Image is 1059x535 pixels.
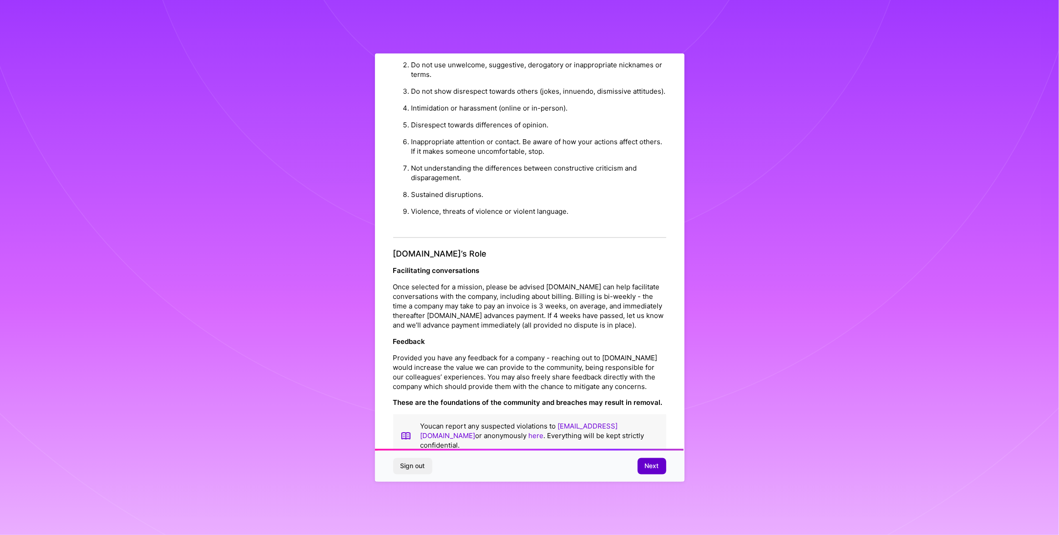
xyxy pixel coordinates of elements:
li: Violence, threats of violence or violent language. [411,202,666,219]
li: Inappropriate attention or contact. Be aware of how your actions affect others. If it makes someo... [411,133,666,159]
button: Next [638,458,666,474]
li: Sustained disruptions. [411,186,666,202]
li: Do not use unwelcome, suggestive, derogatory or inappropriate nicknames or terms. [411,56,666,82]
a: here [529,432,544,440]
li: Do not show disrespect towards others (jokes, innuendo, dismissive attitudes). [411,82,666,99]
strong: Facilitating conversations [393,266,480,275]
a: [EMAIL_ADDRESS][DOMAIN_NAME] [421,422,618,440]
li: Intimidation or harassment (online or in-person). [411,99,666,116]
span: Next [645,461,659,470]
strong: Feedback [393,337,426,346]
button: Sign out [393,458,432,474]
strong: These are the foundations of the community and breaches may result in removal. [393,399,663,407]
p: Provided you have any feedback for a company - reaching out to [DOMAIN_NAME] would increase the v... [393,353,666,391]
img: book icon [400,422,411,450]
h4: [DOMAIN_NAME]’s Role [393,248,666,258]
li: Not understanding the differences between constructive criticism and disparagement. [411,159,666,186]
span: Sign out [400,461,425,470]
p: Once selected for a mission, please be advised [DOMAIN_NAME] can help facilitate conversations wi... [393,282,666,330]
li: Disrespect towards differences of opinion. [411,116,666,133]
p: You can report any suspected violations to or anonymously . Everything will be kept strictly conf... [421,422,659,450]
